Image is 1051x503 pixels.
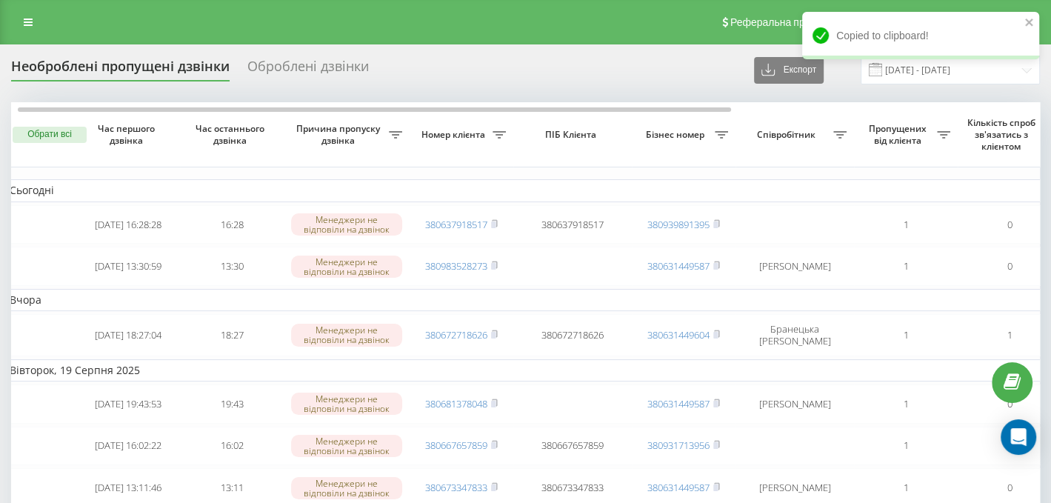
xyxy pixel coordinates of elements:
span: Співробітник [743,129,833,141]
span: Час останнього дзвінка [192,123,272,146]
td: 1 [854,427,958,466]
a: 380983528273 [425,259,487,273]
td: 1 [854,384,958,424]
span: Бізнес номер [639,129,715,141]
td: [PERSON_NAME] [735,384,854,424]
td: 380637918517 [513,205,632,244]
div: Copied to clipboard! [802,12,1039,59]
td: 19:43 [180,384,284,424]
a: 380673347833 [425,481,487,494]
td: [DATE] 16:28:28 [76,205,180,244]
a: 380637918517 [425,218,487,231]
span: ПІБ Клієнта [526,129,619,141]
a: 380667657859 [425,439,487,452]
span: Реферальна програма [730,16,839,28]
span: Кількість спроб зв'язатись з клієнтом [965,117,1041,152]
span: Причина пропуску дзвінка [291,123,389,146]
span: Номер клієнта [417,129,493,141]
div: Open Intercom Messenger [1001,419,1036,455]
div: Оброблені дзвінки [247,59,369,81]
div: Менеджери не відповіли на дзвінок [291,256,402,278]
td: [DATE] 16:02:22 [76,427,180,466]
td: 16:28 [180,205,284,244]
div: Менеджери не відповіли на дзвінок [291,477,402,499]
a: 380631449587 [647,481,710,494]
a: 380672718626 [425,328,487,342]
div: Менеджери не відповіли на дзвінок [291,393,402,415]
td: 380667657859 [513,427,632,466]
a: 380681378048 [425,397,487,410]
td: 16:02 [180,427,284,466]
td: 1 [854,205,958,244]
span: Пропущених від клієнта [861,123,937,146]
td: 13:30 [180,247,284,286]
button: Експорт [754,57,824,84]
div: Необроблені пропущені дзвінки [11,59,230,81]
td: Бранецька [PERSON_NAME] [735,314,854,356]
td: [DATE] 13:30:59 [76,247,180,286]
span: Час першого дзвінка [88,123,168,146]
a: 380631449604 [647,328,710,342]
a: 380631449587 [647,397,710,410]
div: Менеджери не відповіли на дзвінок [291,324,402,346]
td: 380672718626 [513,314,632,356]
button: close [1024,16,1035,30]
td: [DATE] 18:27:04 [76,314,180,356]
div: Менеджери не відповіли на дзвінок [291,213,402,236]
td: [DATE] 19:43:53 [76,384,180,424]
div: Менеджери не відповіли на дзвінок [291,435,402,457]
a: 380931713956 [647,439,710,452]
a: 380939891395 [647,218,710,231]
td: 18:27 [180,314,284,356]
td: 1 [854,247,958,286]
a: 380631449587 [647,259,710,273]
td: [PERSON_NAME] [735,247,854,286]
td: 1 [854,314,958,356]
button: Обрати всі [13,127,87,143]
